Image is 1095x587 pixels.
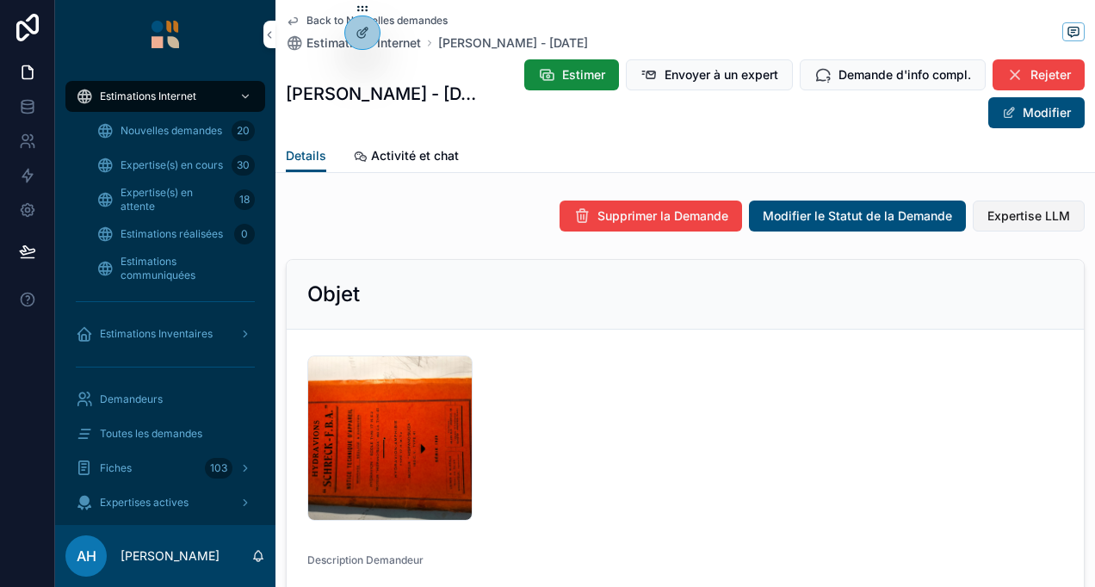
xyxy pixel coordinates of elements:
a: Estimations Internet [65,81,265,112]
a: Expertise(s) en cours30 [86,150,265,181]
a: Expertises actives [65,487,265,518]
span: Estimations réalisées [121,227,223,241]
span: Estimations Internet [306,34,421,52]
a: Activité et chat [354,140,459,175]
a: Details [286,140,326,173]
span: Expertise LLM [987,207,1070,225]
span: Rejeter [1030,66,1071,83]
span: Estimations Inventaires [100,327,213,341]
button: Modifier [988,97,1085,128]
span: Nouvelles demandes [121,124,222,138]
div: 20 [232,120,255,141]
span: Details [286,147,326,164]
p: [PERSON_NAME] [121,547,220,565]
div: scrollable content [55,69,275,525]
a: [PERSON_NAME] - [DATE] [438,34,588,52]
span: Estimations communiquées [121,255,248,282]
span: Expertise(s) en cours [121,158,223,172]
span: Estimations Internet [100,90,196,103]
a: Expertise(s) en attente18 [86,184,265,215]
span: Back to Nouvelles demandes [306,14,448,28]
button: Demande d'info compl. [800,59,986,90]
span: Fiches [100,461,132,475]
div: 30 [232,155,255,176]
img: App logo [152,21,179,48]
span: Demande d'info compl. [838,66,971,83]
a: Nouvelles demandes20 [86,115,265,146]
button: Expertise LLM [973,201,1085,232]
span: Description Demandeur [307,553,424,566]
button: Supprimer la Demande [560,201,742,232]
a: Back to Nouvelles demandes [286,14,448,28]
button: Modifier le Statut de la Demande [749,201,966,232]
a: Mes Demandes d'Estimation [65,522,265,553]
a: Estimations Inventaires [65,318,265,349]
h1: [PERSON_NAME] - [DATE] [286,82,476,106]
a: Estimations communiquées [86,253,265,284]
a: Estimations réalisées0 [86,219,265,250]
span: Expertise(s) en attente [121,186,227,213]
span: Activité et chat [371,147,459,164]
span: Supprimer la Demande [597,207,728,225]
a: Toutes les demandes [65,418,265,449]
span: Modifier le Statut de la Demande [763,207,952,225]
button: Estimer [524,59,619,90]
span: AH [77,546,96,566]
div: 18 [234,189,255,210]
span: Toutes les demandes [100,427,202,441]
span: Estimer [562,66,605,83]
span: Expertises actives [100,496,189,510]
span: Demandeurs [100,392,163,406]
button: Rejeter [993,59,1085,90]
div: 103 [205,458,232,479]
a: Fiches103 [65,453,265,484]
a: Estimations Internet [286,34,421,52]
div: 0 [234,224,255,244]
span: Envoyer à un expert [665,66,778,83]
span: Mes Demandes d'Estimation [100,523,205,551]
h2: Objet [307,281,360,308]
a: Demandeurs [65,384,265,415]
button: Envoyer à un expert [626,59,793,90]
